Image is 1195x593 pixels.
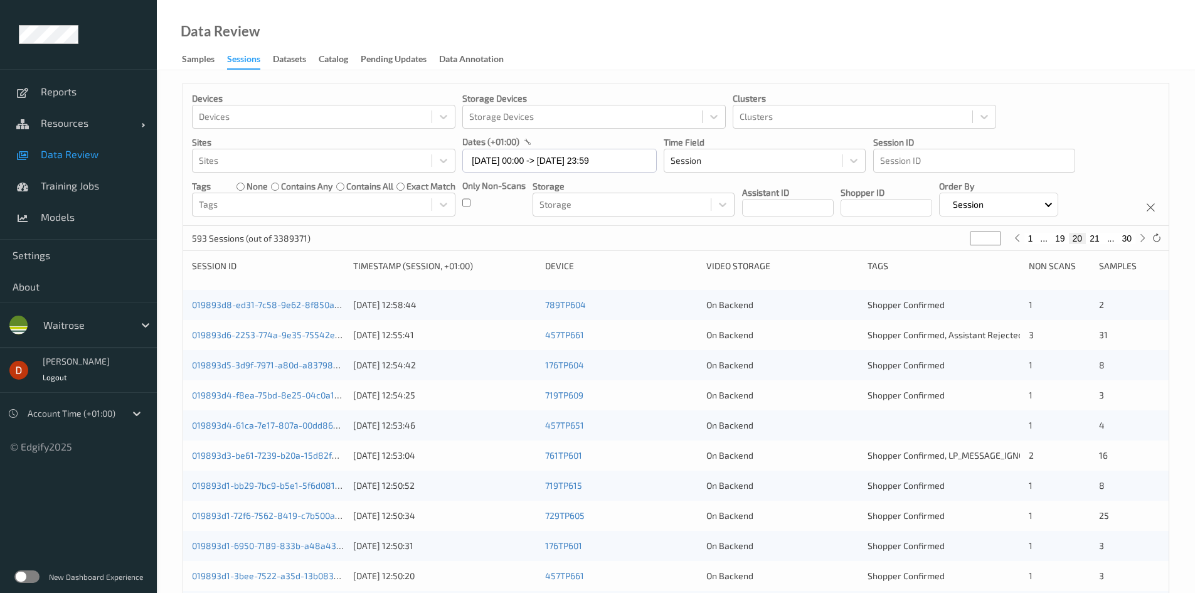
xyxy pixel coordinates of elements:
span: 1 [1029,570,1033,581]
div: [DATE] 12:58:44 [353,299,536,311]
div: [DATE] 12:50:20 [353,570,536,582]
div: Catalog [319,53,348,68]
div: [DATE] 12:55:41 [353,329,536,341]
label: contains any [281,180,332,193]
div: [DATE] 12:50:34 [353,510,536,522]
span: Shopper Confirmed [868,299,945,310]
a: Data Annotation [439,51,516,68]
span: 1 [1029,480,1033,491]
p: Sites [192,136,455,149]
div: Device [545,260,698,272]
a: 019893d6-2253-774a-9e35-75542ef9a608 [192,329,364,340]
a: Catalog [319,51,361,68]
span: 3 [1099,540,1104,551]
span: 1 [1029,510,1033,521]
p: Tags [192,180,211,193]
a: 719TP615 [545,480,582,491]
div: [DATE] 12:53:46 [353,419,536,432]
span: 25 [1099,510,1109,521]
a: 019893d1-6950-7189-833b-a48a43f216b9 [192,540,363,551]
a: 019893d1-bb29-7bc9-b5e1-5f6d0817484d [192,480,361,491]
p: Session ID [873,136,1075,149]
span: 31 [1099,329,1108,340]
div: On Backend [706,389,859,402]
p: 593 Sessions (out of 3389371) [192,232,311,245]
button: 20 [1069,233,1086,244]
label: contains all [346,180,393,193]
p: Clusters [733,92,996,105]
div: On Backend [706,570,859,582]
div: On Backend [706,449,859,462]
a: 729TP605 [545,510,585,521]
span: 1 [1029,390,1033,400]
a: 019893d5-3d9f-7971-a80d-a83798d18f8d [192,360,361,370]
span: Shopper Confirmed [868,570,945,581]
div: [DATE] 12:54:25 [353,389,536,402]
button: ... [1103,233,1118,244]
button: ... [1036,233,1051,244]
span: 8 [1099,480,1105,491]
div: [DATE] 12:50:52 [353,479,536,492]
a: 019893d3-be61-7239-b20a-15d82f42a0df [192,450,361,461]
a: 019893d4-61ca-7e17-807a-00dd8699751a [192,420,361,430]
a: 457TP651 [545,420,584,430]
span: Shopper Confirmed, Assistant Rejected (2) [868,329,1036,340]
div: On Backend [706,329,859,341]
p: Order By [939,180,1059,193]
span: Shopper Confirmed [868,360,945,370]
button: 21 [1086,233,1103,244]
p: Session [948,198,988,211]
a: Sessions [227,51,273,70]
span: 1 [1029,299,1033,310]
div: [DATE] 12:54:42 [353,359,536,371]
a: 019893d1-3bee-7522-a35d-13b0837c667b [192,570,362,581]
a: 457TP661 [545,570,584,581]
div: Samples [1099,260,1160,272]
label: none [247,180,268,193]
button: 30 [1118,233,1135,244]
span: 1 [1029,540,1033,551]
a: 019893d4-f8ea-75bd-8e25-04c0a14dfb35 [192,390,363,400]
span: 16 [1099,450,1108,461]
div: Data Review [181,25,260,38]
a: 019893d1-72f6-7562-8419-c7b500aadea5 [192,510,360,521]
div: On Backend [706,479,859,492]
label: exact match [406,180,455,193]
a: 019893d8-ed31-7c58-9e62-8f850a7fe98d [192,299,363,310]
p: Only Non-Scans [462,179,526,192]
div: Non Scans [1029,260,1090,272]
a: 457TP661 [545,329,584,340]
span: 1 [1029,360,1033,370]
div: On Backend [706,299,859,311]
p: Assistant ID [742,186,834,199]
span: Shopper Confirmed [868,540,945,551]
a: Pending Updates [361,51,439,68]
div: On Backend [706,359,859,371]
div: Samples [182,53,215,68]
span: Shopper Confirmed [868,390,945,400]
p: Shopper ID [841,186,932,199]
span: 2 [1029,450,1034,461]
a: Datasets [273,51,319,68]
span: 3 [1099,570,1104,581]
div: Session ID [192,260,344,272]
span: 3 [1099,390,1104,400]
button: 1 [1024,233,1037,244]
div: Data Annotation [439,53,504,68]
p: Devices [192,92,455,105]
a: Samples [182,51,227,68]
div: On Backend [706,510,859,522]
div: Pending Updates [361,53,427,68]
div: Sessions [227,53,260,70]
div: Timestamp (Session, +01:00) [353,260,536,272]
span: 1 [1029,420,1033,430]
a: 719TP609 [545,390,583,400]
div: Video Storage [706,260,859,272]
p: Time Field [664,136,866,149]
div: [DATE] 12:53:04 [353,449,536,462]
div: On Backend [706,419,859,432]
a: 176TP601 [545,540,582,551]
p: dates (+01:00) [462,136,519,148]
div: Datasets [273,53,306,68]
span: 8 [1099,360,1105,370]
